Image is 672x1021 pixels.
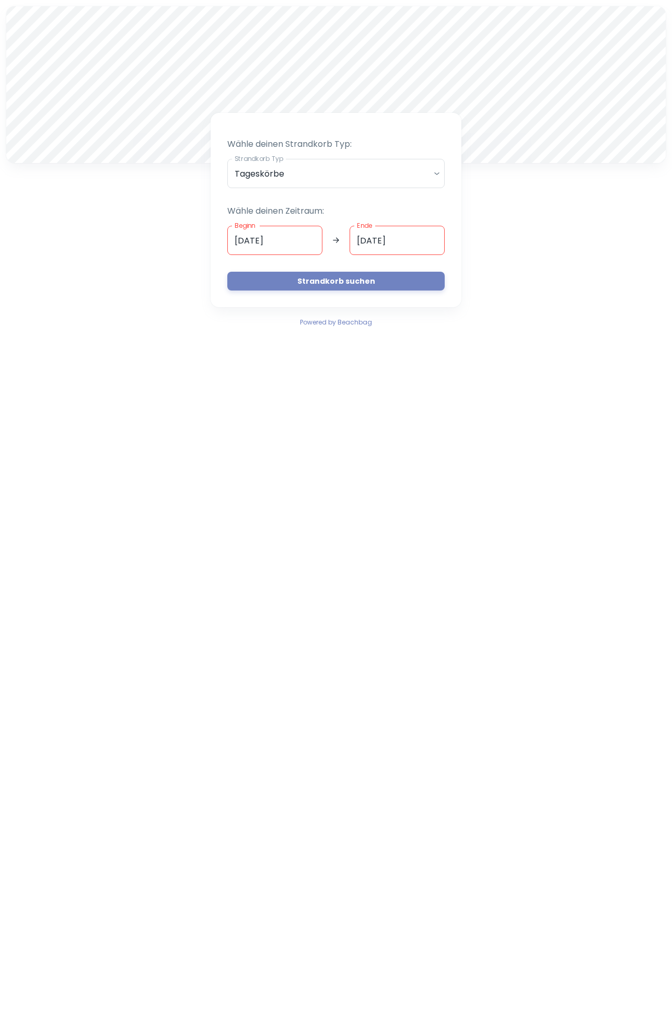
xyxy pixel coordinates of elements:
input: dd.mm.yyyy [227,226,322,255]
a: Powered by Beachbag [300,316,372,328]
label: Ende [357,221,372,230]
p: Wähle deinen Strandkorb Typ: [227,138,445,150]
label: Strandkorb Typ [235,154,283,163]
input: dd.mm.yyyy [350,226,445,255]
label: Beginn [235,221,256,230]
button: Strandkorb suchen [227,272,445,291]
p: Wähle deinen Zeitraum: [227,205,445,217]
div: Tageskörbe [227,159,445,188]
span: Powered by Beachbag [300,318,372,327]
